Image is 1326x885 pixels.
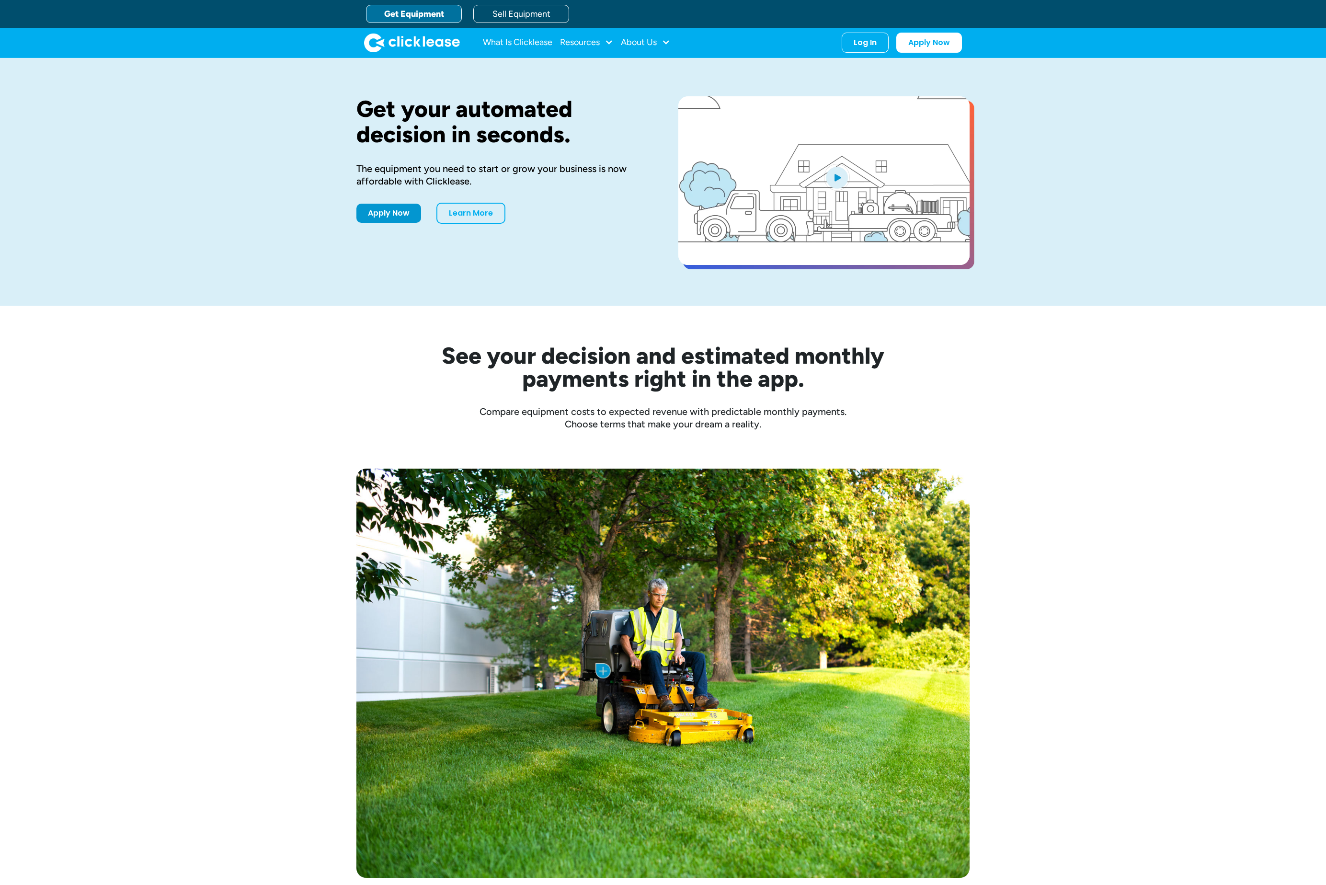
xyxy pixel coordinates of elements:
a: Sell Equipment [473,5,569,23]
img: Plus icon with blue background [595,663,611,678]
a: Get Equipment [366,5,462,23]
img: Blue play button logo on a light blue circular background [824,164,850,191]
div: Log In [854,38,877,47]
div: Compare equipment costs to expected revenue with predictable monthly payments. Choose terms that ... [356,405,970,430]
h2: See your decision and estimated monthly payments right in the app. [395,344,931,390]
a: Learn More [436,203,505,224]
a: What Is Clicklease [483,33,552,52]
div: The equipment you need to start or grow your business is now affordable with Clicklease. [356,162,648,187]
div: Resources [560,33,613,52]
a: home [364,33,460,52]
a: Apply Now [356,204,421,223]
div: About Us [621,33,670,52]
h1: Get your automated decision in seconds. [356,96,648,147]
img: Clicklease logo [364,33,460,52]
a: Apply Now [896,33,962,53]
a: open lightbox [678,96,970,265]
